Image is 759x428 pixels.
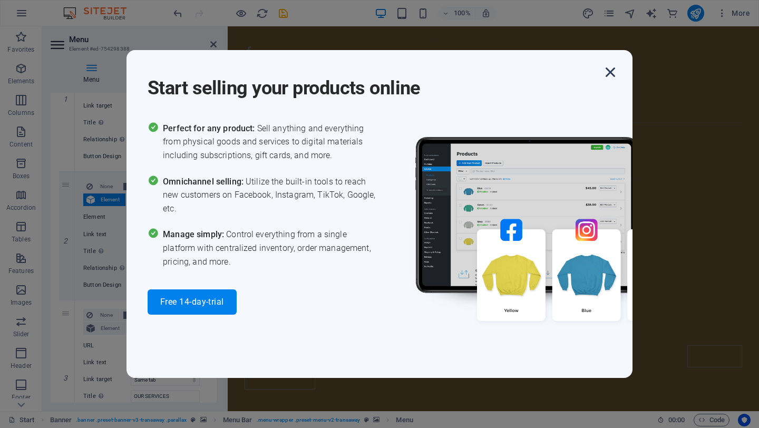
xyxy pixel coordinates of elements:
button: Free 14-day-trial [148,289,237,315]
h1: Start selling your products online [148,63,601,101]
span: Manage simply: [163,229,226,239]
span: Free 14-day-trial [160,298,224,306]
span: Control everything from a single platform with centralized inventory, order management, pricing, ... [163,228,379,268]
span: Omnichannel selling: [163,177,246,187]
img: promo_image.png [398,122,714,352]
span: Perfect for any product: [163,123,257,133]
span: Sell anything and everything from physical goods and services to digital materials including subs... [163,122,379,162]
span: Utilize the built-in tools to reach new customers on Facebook, Instagram, TikTok, Google, etc. [163,175,379,216]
